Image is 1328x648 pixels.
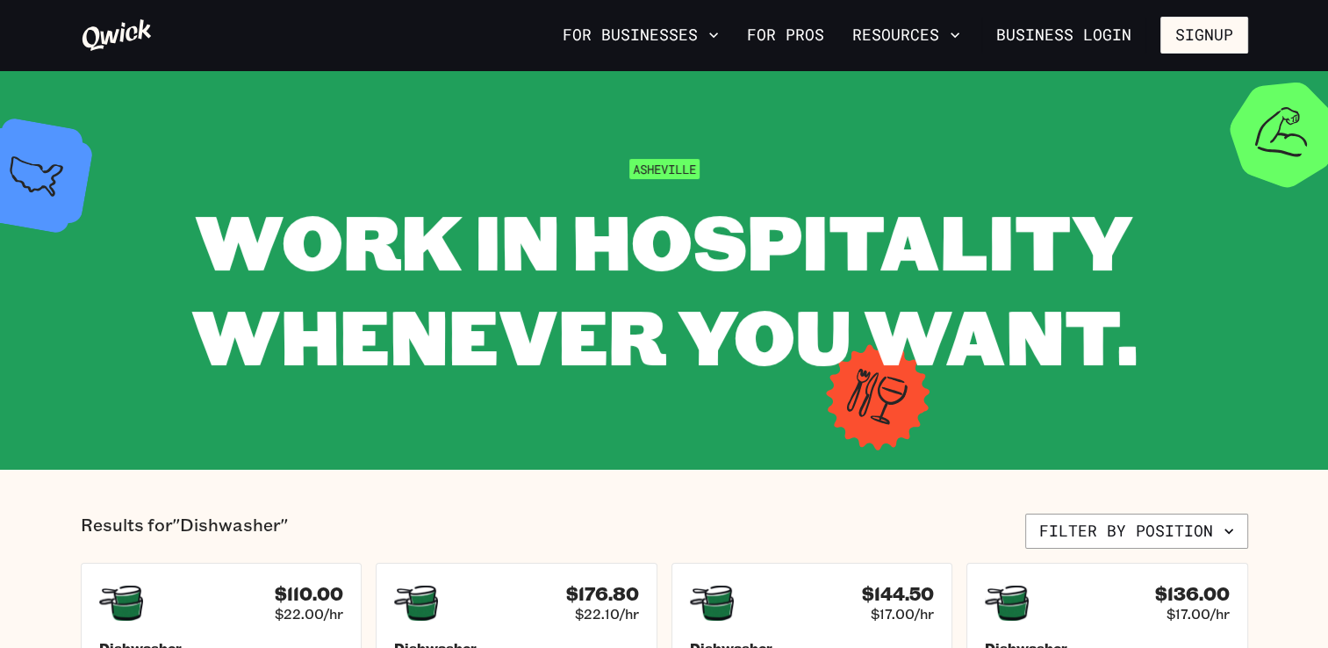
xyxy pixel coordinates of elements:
[275,605,343,623] span: $22.00/hr
[1160,17,1248,54] button: Signup
[1155,583,1230,605] h4: $136.00
[191,190,1138,385] span: WORK IN HOSPITALITY WHENEVER YOU WANT.
[862,583,934,605] h4: $144.50
[740,20,831,50] a: For Pros
[871,605,934,623] span: $17.00/hr
[845,20,967,50] button: Resources
[629,159,700,179] span: Asheville
[566,583,639,605] h4: $176.80
[1025,514,1248,549] button: Filter by position
[81,514,288,549] p: Results for "Dishwasher"
[981,17,1146,54] a: Business Login
[275,583,343,605] h4: $110.00
[556,20,726,50] button: For Businesses
[575,605,639,623] span: $22.10/hr
[1166,605,1230,623] span: $17.00/hr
